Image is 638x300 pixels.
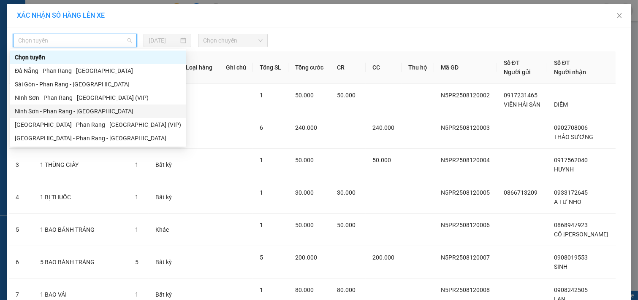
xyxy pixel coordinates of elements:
[10,78,186,91] div: Sài Gòn - Phan Rang - Đà Nẵng
[33,246,128,279] td: 5 BAO BÁNH TRÁNG
[71,32,116,39] b: [DOMAIN_NAME]
[135,291,138,298] span: 1
[10,104,186,118] div: Ninh Sơn - Phan Rang - Sài Gòn
[9,116,33,149] td: 2
[10,51,186,64] div: Chọn tuyến
[441,254,490,261] span: N5PR2508120007
[135,194,138,201] span: 1
[71,40,116,51] li: (c) 2017
[149,149,179,181] td: Bất kỳ
[135,226,138,233] span: 1
[504,189,538,196] span: 0866713209
[337,92,356,99] span: 50.000
[372,254,394,261] span: 200.000
[554,134,593,140] span: THẢO SƯƠNG
[135,161,138,168] span: 1
[337,189,356,196] span: 30.000
[149,214,179,246] td: Khác
[616,12,623,19] span: close
[554,124,588,131] span: 0902708006
[554,157,588,163] span: 0917562040
[149,36,179,45] input: 12/08/2025
[554,59,570,66] span: Số ĐT
[295,287,314,293] span: 80.000
[33,149,128,181] td: 1 THÙNG GIẤY
[295,157,314,163] span: 50.000
[9,149,33,181] td: 3
[203,34,263,47] span: Chọn chuyến
[18,34,132,47] span: Chọn tuyến
[295,92,314,99] span: 50.000
[608,4,631,28] button: Close
[441,189,490,196] span: N5PR2508120005
[260,254,263,261] span: 5
[260,157,263,163] span: 1
[504,69,531,75] span: Người gửi
[554,231,608,238] span: CÔ [PERSON_NAME]
[17,11,105,19] span: XÁC NHẬN SỐ HÀNG LÊN XE
[15,80,181,89] div: Sài Gòn - Phan Rang - [GEOGRAPHIC_DATA]
[441,124,490,131] span: N5PR2508120003
[33,214,128,246] td: 1 BAO BÁNH TRÁNG
[554,189,588,196] span: 0933172645
[10,64,186,78] div: Đà Nẵng - Phan Rang - Sài Gòn
[441,92,490,99] span: N5PR2508120002
[10,118,186,131] div: Sài Gòn - Phan Rang - Ninh Sơn (VIP)
[504,101,540,108] span: VIÊN HẢI SẢN
[15,134,181,143] div: [GEOGRAPHIC_DATA] - Phan Rang - [GEOGRAPHIC_DATA]
[260,92,263,99] span: 1
[260,287,263,293] span: 1
[288,51,330,84] th: Tổng cước
[33,181,128,214] td: 1 BỊ THUỐC
[260,124,263,131] span: 6
[554,287,588,293] span: 0908242505
[9,181,33,214] td: 4
[15,107,181,116] div: Ninh Sơn - Phan Rang - [GEOGRAPHIC_DATA]
[15,53,181,62] div: Chọn tuyến
[15,120,181,129] div: [GEOGRAPHIC_DATA] - Phan Rang - [GEOGRAPHIC_DATA] (VIP)
[554,101,568,108] span: DIỄM
[15,93,181,102] div: NInh Sơn - Phan Rang - [GEOGRAPHIC_DATA] (VIP)
[10,131,186,145] div: Sài Gòn - Phan Rang - Ninh Sơn
[10,91,186,104] div: NInh Sơn - Phan Rang - Sài Gòn (VIP)
[295,124,317,131] span: 240.000
[9,246,33,279] td: 6
[337,222,356,228] span: 50.000
[9,214,33,246] td: 5
[337,287,356,293] span: 80.000
[554,263,567,270] span: SINH
[504,59,520,66] span: Số ĐT
[295,254,317,261] span: 200.000
[149,246,179,279] td: Bất kỳ
[504,92,538,99] span: 0917231465
[15,66,181,75] div: Đà Nẵng - Phan Rang - [GEOGRAPHIC_DATA]
[11,54,37,94] b: Xe Đăng Nhân
[434,51,497,84] th: Mã GD
[179,51,219,84] th: Loại hàng
[9,51,33,84] th: STT
[253,51,288,84] th: Tổng SL
[441,222,490,228] span: N5PR2508120006
[402,51,434,84] th: Thu hộ
[92,11,112,31] img: logo.jpg
[554,198,581,205] span: A TƯ NHO
[372,157,391,163] span: 50.000
[9,84,33,116] td: 1
[295,189,314,196] span: 30.000
[52,12,84,52] b: Gửi khách hàng
[441,157,490,163] span: N5PR2508120004
[135,259,138,265] span: 5
[366,51,401,84] th: CC
[372,124,394,131] span: 240.000
[554,222,588,228] span: 0868947923
[554,254,588,261] span: 0908019553
[330,51,366,84] th: CR
[260,189,263,196] span: 1
[295,222,314,228] span: 50.000
[149,181,179,214] td: Bất kỳ
[441,287,490,293] span: N5PR2508120008
[260,222,263,228] span: 1
[554,69,586,75] span: Người nhận
[554,166,574,173] span: HUYNH
[219,51,253,84] th: Ghi chú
